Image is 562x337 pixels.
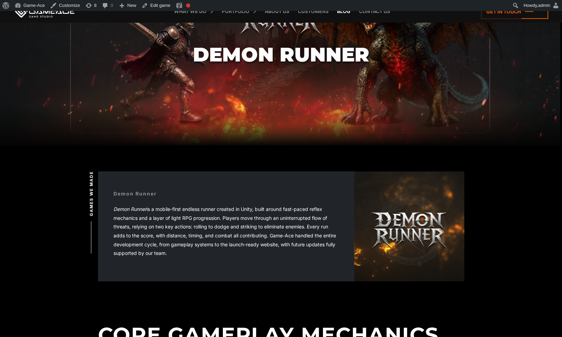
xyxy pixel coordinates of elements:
[88,171,94,216] span: Games we made
[193,44,369,65] h1: Demon Runner
[354,171,464,281] img: Demon runner logo
[481,4,548,19] a: Get in touch
[114,206,147,212] em: Demon Runner
[186,3,190,8] div: Focus keyphrase not set
[114,205,339,258] p: is a mobile-first endless runner created in Unity, built around fast-paced reflex mechanics and a...
[538,3,550,8] span: admin
[114,190,157,197] div: Demon Runner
